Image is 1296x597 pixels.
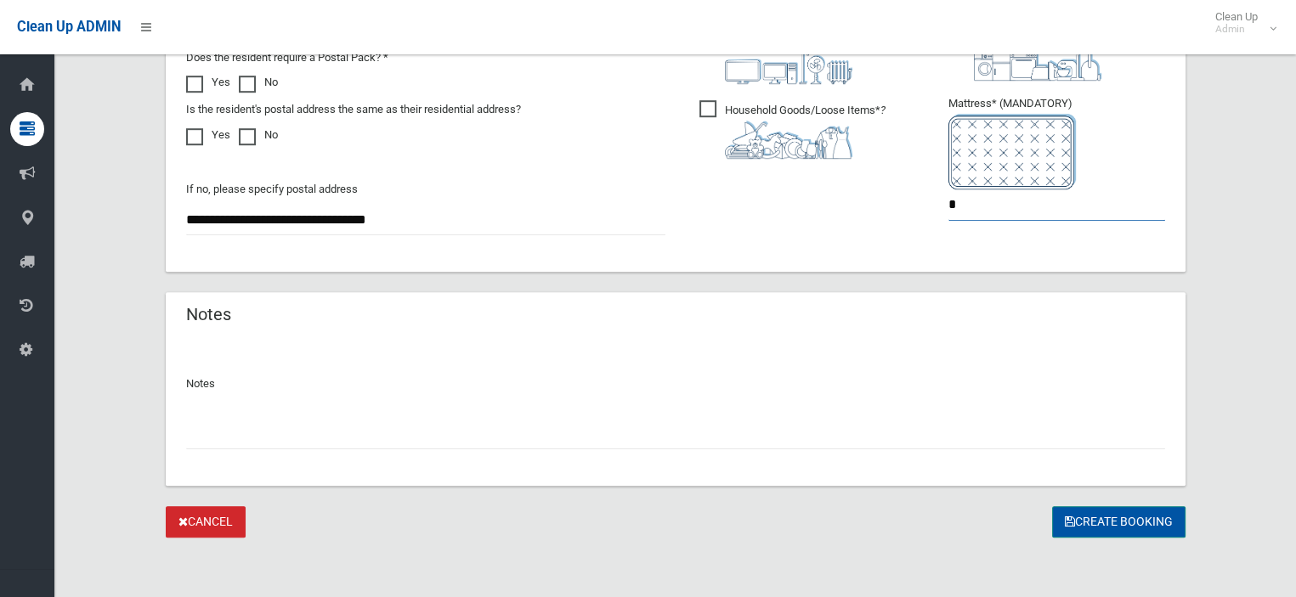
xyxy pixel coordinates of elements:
label: No [239,125,278,145]
span: Clean Up ADMIN [17,19,121,35]
span: Mattress* (MANDATORY) [948,97,1165,189]
img: e7408bece873d2c1783593a074e5cb2f.png [948,114,1076,189]
p: Notes [186,374,1165,394]
label: If no, please specify postal address [186,179,358,200]
button: Create Booking [1052,506,1186,538]
label: Is the resident's postal address the same as their residential address? [186,99,521,120]
img: 36c1b0289cb1767239cdd3de9e694f19.png [974,36,1101,81]
span: Household Goods/Loose Items* [699,100,886,159]
i: ? [725,104,886,159]
label: No [239,72,278,93]
img: 394712a680b73dbc3d2a6a3a7ffe5a07.png [725,39,852,84]
a: Cancel [166,506,246,538]
small: Admin [1215,23,1258,36]
label: Yes [186,125,230,145]
label: Yes [186,72,230,93]
img: b13cc3517677393f34c0a387616ef184.png [725,121,852,159]
span: Clean Up [1207,10,1275,36]
header: Notes [166,298,252,331]
label: Does the resident require a Postal Pack? * [186,48,388,68]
